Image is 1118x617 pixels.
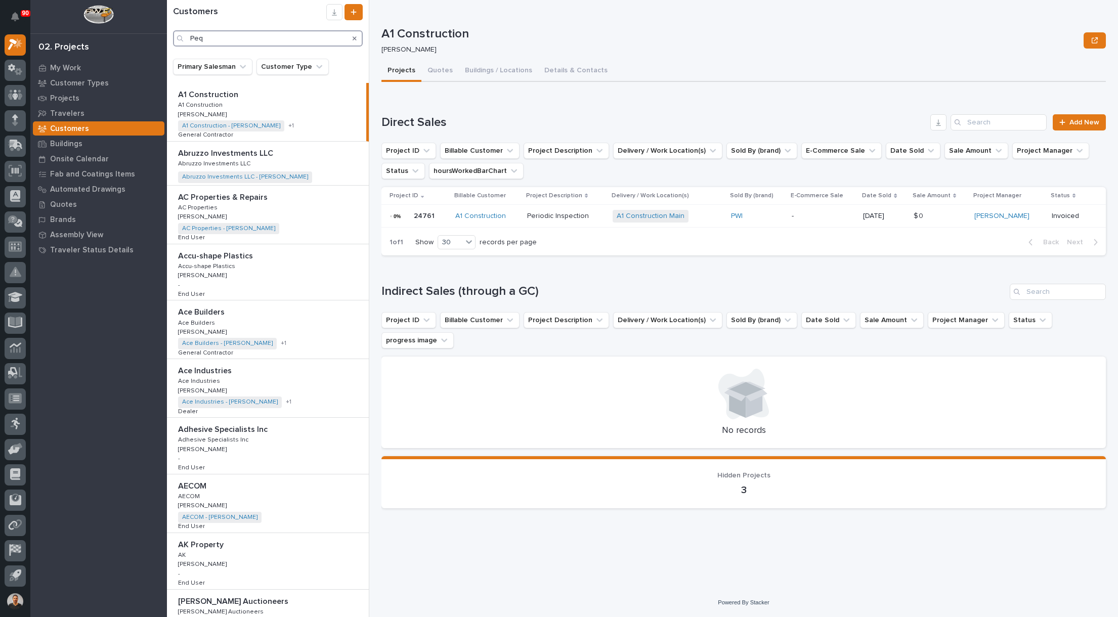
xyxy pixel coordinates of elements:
[178,570,180,578] p: -
[167,83,369,142] a: A1 ConstructionA1 Construction A1 ConstructionA1 Construction [PERSON_NAME][PERSON_NAME] A1 Const...
[178,479,208,491] p: AECOM
[944,143,1008,159] button: Sale Amount
[421,61,459,82] button: Quotes
[801,312,856,328] button: Date Sold
[178,364,234,376] p: Ace Industries
[726,312,797,328] button: Sold By (brand)
[173,59,252,75] button: Primary Salesman
[167,359,369,418] a: Ace IndustriesAce Industries Ace IndustriesAce Industries [PERSON_NAME][PERSON_NAME] Ace Industri...
[613,143,722,159] button: Delivery / Work Location(s)
[862,190,891,201] p: Date Sold
[914,210,925,221] p: $ 0
[524,143,609,159] button: Project Description
[286,399,291,405] span: + 1
[30,212,167,227] a: Brands
[30,242,167,257] a: Traveler Status Details
[731,212,743,221] a: PWI
[178,261,237,270] p: Accu-shape Plastics
[50,140,82,149] p: Buildings
[178,109,229,118] p: [PERSON_NAME]
[863,212,905,221] p: [DATE]
[1020,238,1063,247] button: Back
[178,129,235,139] p: General Contractor
[538,61,614,82] button: Details & Contacts
[792,212,855,221] p: -
[527,210,591,221] p: Periodic Inspection
[178,406,200,415] p: Dealer
[182,173,308,181] a: Abruzzo Investments LLC - [PERSON_NAME]
[717,472,770,479] span: Hidden Projects
[1069,119,1099,126] span: Add New
[1037,238,1059,247] span: Back
[1051,190,1070,201] p: Status
[381,332,454,348] button: progress image
[178,232,207,241] p: End User
[178,559,229,568] p: [PERSON_NAME]
[791,190,843,201] p: E-Commerce Sale
[381,46,1076,54] p: [PERSON_NAME]
[50,246,134,255] p: Traveler Status Details
[30,151,167,166] a: Onsite Calendar
[50,124,89,134] p: Customers
[167,186,369,244] a: AC Properties & RepairsAC Properties & Repairs AC PropertiesAC Properties [PERSON_NAME][PERSON_NA...
[730,190,773,201] p: Sold By (brand)
[30,197,167,212] a: Quotes
[83,5,113,24] img: Workspace Logo
[390,190,418,201] p: Project ID
[178,305,227,317] p: Ace Builders
[50,231,103,240] p: Assembly View
[414,210,437,221] p: 24761
[440,312,520,328] button: Billable Customer
[178,327,229,336] p: [PERSON_NAME]
[1053,114,1106,130] a: Add New
[415,238,434,247] p: Show
[167,533,369,590] a: AK PropertyAK Property AKAK [PERSON_NAME][PERSON_NAME] -End UserEnd User
[173,7,326,18] h1: Customers
[381,143,436,159] button: Project ID
[281,340,286,346] span: + 1
[178,455,180,462] p: -
[173,30,363,47] input: Search
[178,521,207,530] p: End User
[182,122,280,129] a: A1 Construction - [PERSON_NAME]
[30,106,167,121] a: Travelers
[50,94,79,103] p: Projects
[178,376,222,385] p: Ace Industries
[50,155,109,164] p: Onsite Calendar
[30,121,167,136] a: Customers
[50,64,81,73] p: My Work
[928,312,1005,328] button: Project Manager
[178,434,250,444] p: Adhesive Specialists Inc
[718,599,769,605] a: Powered By Stacker
[178,270,229,279] p: [PERSON_NAME]
[394,484,1094,496] p: 3
[178,347,235,357] p: General Contractor
[381,61,421,82] button: Projects
[182,399,278,406] a: Ace Industries - [PERSON_NAME]
[50,109,84,118] p: Travelers
[50,79,109,88] p: Customer Types
[886,143,940,159] button: Date Sold
[178,249,255,261] p: Accu-shape Plastics
[1012,143,1089,159] button: Project Manager
[524,312,609,328] button: Project Description
[1009,312,1052,328] button: Status
[381,27,1080,41] p: A1 Construction
[1063,238,1106,247] button: Next
[167,300,369,359] a: Ace BuildersAce Builders Ace BuildersAce Builders [PERSON_NAME][PERSON_NAME] Ace Builders - [PERS...
[480,238,537,247] p: records per page
[167,418,369,474] a: Adhesive Specialists IncAdhesive Specialists Inc Adhesive Specialists IncAdhesive Specialists Inc...
[381,115,926,130] h1: Direct Sales
[1052,212,1090,221] p: Invoiced
[30,75,167,91] a: Customer Types
[30,60,167,75] a: My Work
[178,318,217,327] p: Ace Builders
[30,182,167,197] a: Automated Drawings
[455,212,506,221] a: A1 Construction
[440,143,520,159] button: Billable Customer
[429,163,524,179] button: hoursWorkedBarChart
[612,190,689,201] p: Delivery / Work Location(s)
[30,91,167,106] a: Projects
[22,10,29,17] p: 90
[30,166,167,182] a: Fab and Coatings Items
